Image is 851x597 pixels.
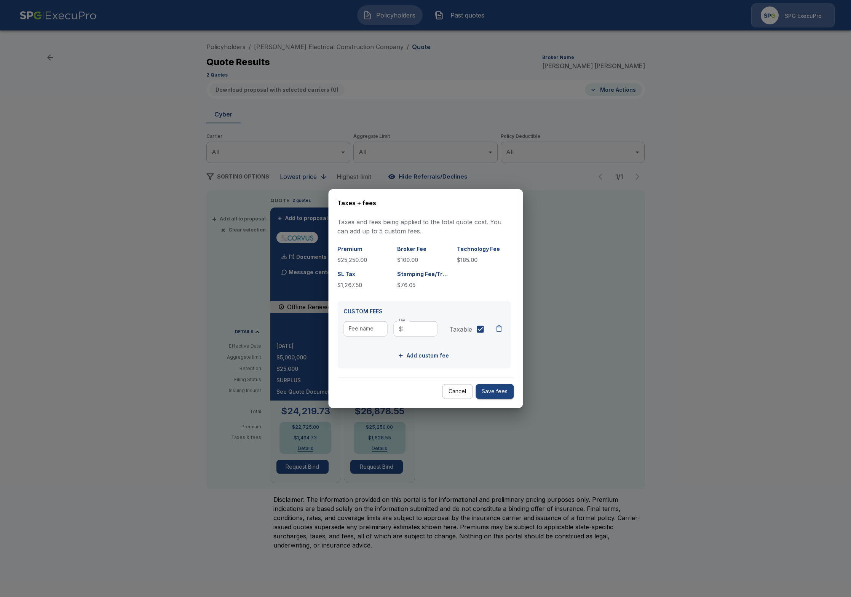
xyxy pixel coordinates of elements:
p: $1,267.50 [337,281,391,289]
p: Broker Fee [397,244,451,252]
p: Premium [337,244,391,252]
p: CUSTOM FEES [343,307,505,315]
button: Cancel [442,384,473,399]
button: Save fees [476,384,514,399]
label: Fee [399,318,405,322]
p: Technology Fee [457,244,511,252]
p: SL Tax [337,270,391,278]
p: $100.00 [397,255,451,263]
button: Add custom fee [396,348,452,362]
span: Taxable [449,324,472,334]
h6: Taxes + fees [337,198,514,208]
p: $25,250.00 [337,255,391,263]
p: $76.05 [397,281,451,289]
p: $185.00 [457,255,511,263]
p: Stamping Fee/Transaction/Regulatory Fee [397,270,451,278]
p: Taxes and fees being applied to the total quote cost. You can add up to 5 custom fees. [337,217,514,235]
p: $ [399,324,403,333]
